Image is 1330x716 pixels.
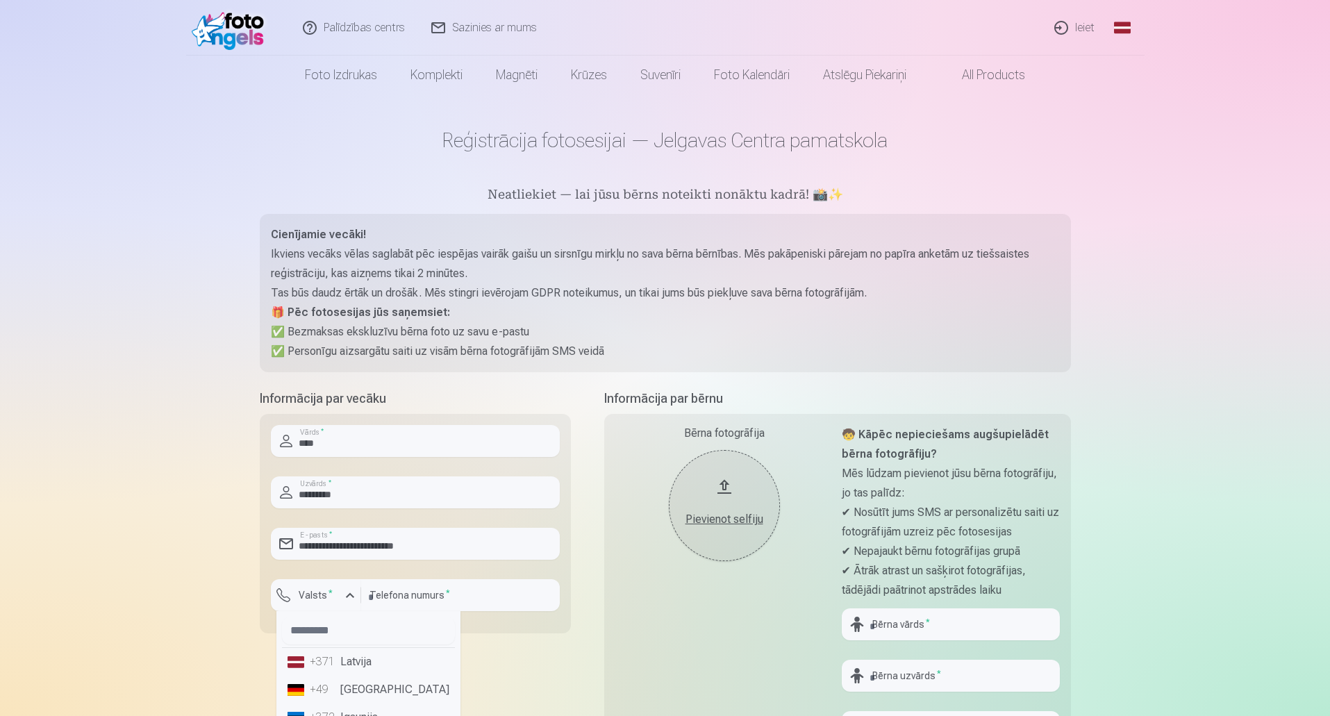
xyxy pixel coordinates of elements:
h5: Informācija par vecāku [260,389,571,408]
p: ✔ Nepajaukt bērnu fotogrāfijas grupā [842,542,1060,561]
p: ✔ Ātrāk atrast un sašķirot fotogrāfijas, tādējādi paātrinot apstrādes laiku [842,561,1060,600]
a: Krūzes [554,56,624,94]
button: Pievienot selfiju [669,450,780,561]
li: [GEOGRAPHIC_DATA] [282,676,455,703]
strong: Cienījamie vecāki! [271,228,366,241]
h1: Reģistrācija fotosesijai — Jelgavas Centra pamatskola [260,128,1071,153]
p: ✅ Personīgu aizsargātu saiti uz visām bērna fotogrāfijām SMS veidā [271,342,1060,361]
button: Valsts* [271,579,361,611]
strong: 🧒 Kāpēc nepieciešams augšupielādēt bērna fotogrāfiju? [842,428,1049,460]
h5: Neatliekiet — lai jūsu bērns noteikti nonāktu kadrā! 📸✨ [260,186,1071,206]
a: All products [923,56,1042,94]
a: Magnēti [479,56,554,94]
a: Foto kalendāri [697,56,806,94]
p: Tas būs daudz ērtāk un drošāk. Mēs stingri ievērojam GDPR noteikumus, un tikai jums būs piekļuve ... [271,283,1060,303]
div: +371 [310,653,338,670]
label: Valsts [293,588,338,602]
div: Pievienot selfiju [683,511,766,528]
strong: 🎁 Pēc fotosesijas jūs saņemsiet: [271,306,450,319]
p: Ikviens vecāks vēlas saglabāt pēc iespējas vairāk gaišu un sirsnīgu mirkļu no sava bērna bērnības... [271,244,1060,283]
a: Atslēgu piekariņi [806,56,923,94]
p: Mēs lūdzam pievienot jūsu bērna fotogrāfiju, jo tas palīdz: [842,464,1060,503]
div: +49 [310,681,338,698]
a: Suvenīri [624,56,697,94]
p: ✔ Nosūtīt jums SMS ar personalizētu saiti uz fotogrāfijām uzreiz pēc fotosesijas [842,503,1060,542]
div: Bērna fotogrāfija [615,425,833,442]
img: /fa1 [192,6,272,50]
a: Komplekti [394,56,479,94]
p: ✅ Bezmaksas ekskluzīvu bērna foto uz savu e-pastu [271,322,1060,342]
h5: Informācija par bērnu [604,389,1071,408]
li: Latvija [282,648,455,676]
a: Foto izdrukas [288,56,394,94]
